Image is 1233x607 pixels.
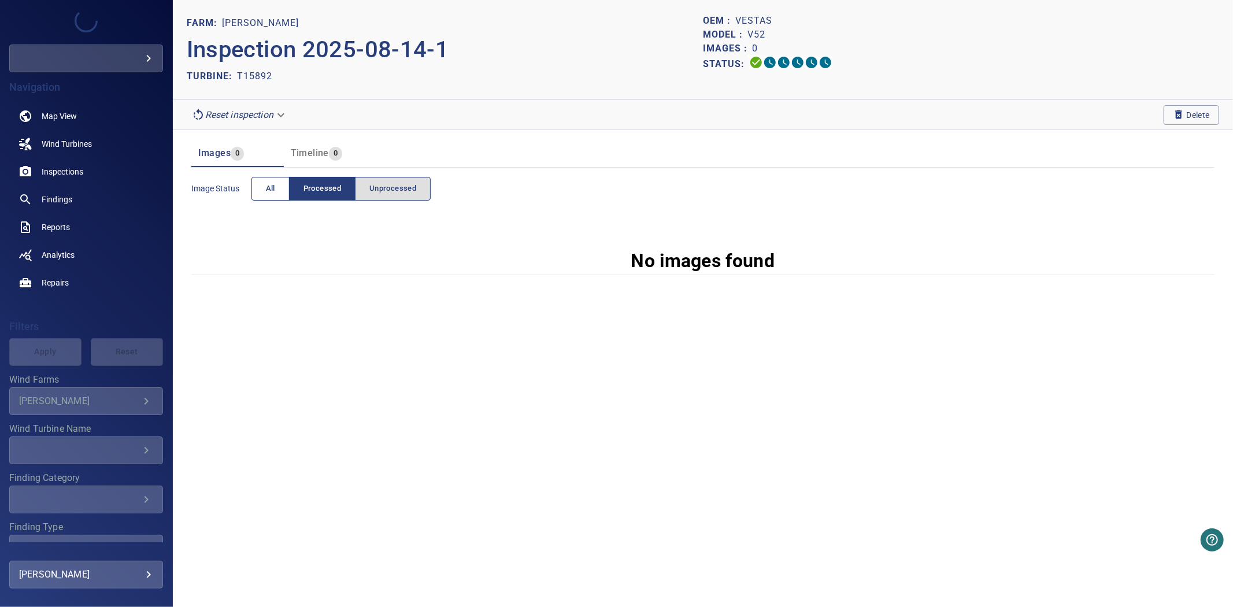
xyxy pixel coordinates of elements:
a: map noActive [9,102,163,130]
svg: Data Formatted 0% [763,55,777,69]
p: No images found [631,247,775,275]
button: Delete [1164,105,1219,125]
span: Delete [1173,109,1210,121]
h4: Filters [9,321,163,332]
div: Wind Turbine Name [9,436,163,464]
em: Reset inspection [205,109,273,120]
label: Wind Turbine Name [9,424,163,434]
span: Timeline [291,147,329,158]
div: kompactorronenergy [9,45,163,72]
span: Processed [303,182,341,195]
label: Wind Farms [9,375,163,384]
a: windturbines noActive [9,130,163,158]
div: Wind Farms [9,387,163,415]
button: All [251,177,290,201]
p: Vestas [735,14,772,28]
span: Reports [42,221,70,233]
span: Findings [42,194,72,205]
p: [PERSON_NAME] [222,16,299,30]
svg: Uploading 100% [749,55,763,69]
svg: Classification 0% [819,55,832,69]
span: Images [198,147,231,158]
p: Inspection 2025-08-14-1 [187,32,703,67]
p: Status: [703,55,749,72]
div: Finding Category [9,486,163,513]
span: All [266,182,275,195]
span: Wind Turbines [42,138,92,150]
p: Model : [703,28,747,42]
button: Unprocessed [355,177,431,201]
a: inspections noActive [9,158,163,186]
svg: Matching 0% [805,55,819,69]
svg: ML Processing 0% [791,55,805,69]
p: TURBINE: [187,69,237,83]
span: Inspections [42,166,83,177]
label: Finding Type [9,523,163,532]
div: [PERSON_NAME] [19,565,153,584]
span: Map View [42,110,77,122]
p: Images : [703,42,752,55]
span: Repairs [42,277,69,288]
span: Unprocessed [369,182,416,195]
p: 0 [752,42,758,55]
div: Finding Type [9,535,163,562]
button: Processed [289,177,356,201]
a: findings noActive [9,186,163,213]
span: 0 [231,147,244,160]
span: Image Status [191,183,251,194]
svg: Selecting 0% [777,55,791,69]
a: repairs noActive [9,269,163,297]
h4: Navigation [9,82,163,93]
div: Reset inspection [187,105,292,125]
a: analytics noActive [9,241,163,269]
label: Finding Category [9,473,163,483]
p: V52 [747,28,765,42]
span: 0 [329,147,342,160]
span: Analytics [42,249,75,261]
div: imageStatus [251,177,431,201]
p: T15892 [237,69,272,83]
p: FARM: [187,16,222,30]
p: OEM : [703,14,735,28]
a: reports noActive [9,213,163,241]
div: [PERSON_NAME] [19,395,139,406]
